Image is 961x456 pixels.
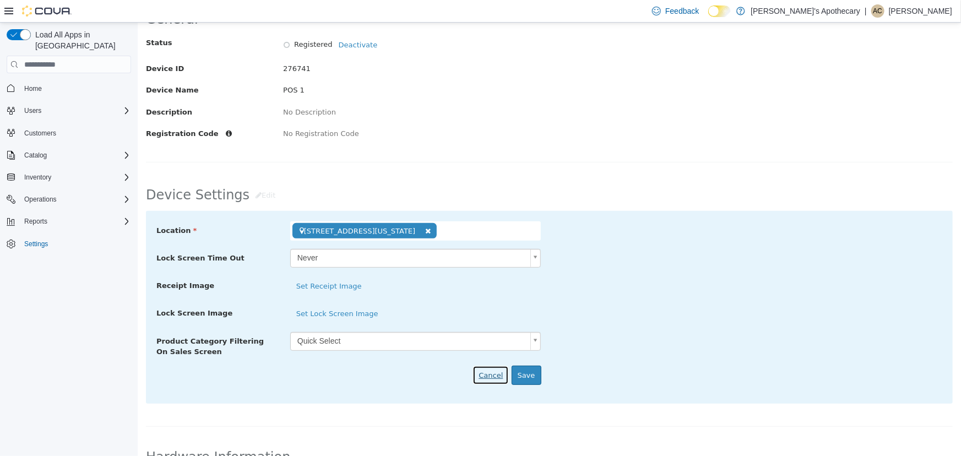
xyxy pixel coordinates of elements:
button: Users [20,104,46,117]
button: Edit [112,163,144,183]
a: Settings [20,237,52,251]
button: Reports [2,214,135,229]
span: Registration Code [8,107,81,115]
button: Save [374,343,404,363]
button: Set Lock Screen Image [153,281,247,301]
span: Users [20,104,131,117]
span: Registered [156,18,195,26]
span: No Registration Code [145,107,221,115]
h2: Device Settings [8,163,815,183]
span: AC [873,4,883,18]
span: Catalog [20,149,131,162]
span: [STREET_ADDRESS][US_STATE] [155,200,300,216]
span: Product Category Filtering On Sales Screen [19,314,126,334]
span: Operations [24,195,57,204]
button: Operations [2,192,135,207]
span: Inventory [24,173,51,182]
p: [PERSON_NAME]'s Apothecary [751,4,860,18]
p: [PERSON_NAME] [889,4,952,18]
a: Customers [20,127,61,140]
span: Device ID [8,42,46,50]
nav: Complex example [7,75,131,280]
span: Description [8,85,55,94]
button: Users [2,103,135,118]
span: POS 1 [145,63,167,72]
button: Customers [2,125,135,141]
span: Feedback [665,6,699,17]
p: | [865,4,867,18]
button: Reports [20,215,52,228]
button: Deactivate [195,13,246,32]
span: No Description [145,85,198,94]
button: Catalog [2,148,135,163]
span: Receipt Image [19,259,77,267]
span: Settings [20,237,131,251]
span: Inventory [20,171,131,184]
button: Settings [2,236,135,252]
span: Home [20,81,131,95]
span: Lock Screen Image [19,286,95,295]
a: Quick Select [153,310,404,328]
span: Customers [24,129,56,138]
span: 276741 [145,42,173,50]
button: Catalog [20,149,51,162]
span: Load All Apps in [GEOGRAPHIC_DATA] [31,29,131,51]
span: Device Name [8,63,61,72]
span: Reports [24,217,47,226]
span: Settings [24,240,48,248]
span: Location [19,204,59,212]
span: Customers [20,126,131,140]
span: Never [153,227,389,245]
button: Operations [20,193,61,206]
span: Operations [20,193,131,206]
span: Users [24,106,41,115]
button: Cancel [335,343,371,363]
span: Reports [20,215,131,228]
span: Quick Select [153,310,389,328]
button: Home [2,80,135,96]
span: Status [8,16,35,24]
button: Inventory [2,170,135,185]
a: Home [20,82,46,95]
a: Never [153,226,404,245]
div: Alec C [871,4,884,18]
span: Dark Mode [708,17,709,18]
span: Edit [124,169,138,177]
button: Set Receipt Image [153,254,230,274]
span: Catalog [24,151,47,160]
img: Cova [22,6,72,17]
span: Lock Screen Time Out [19,231,107,240]
input: Dark Mode [708,6,731,17]
h2: Hardware Information [8,427,815,442]
button: Inventory [20,171,56,184]
span: Home [24,84,42,93]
